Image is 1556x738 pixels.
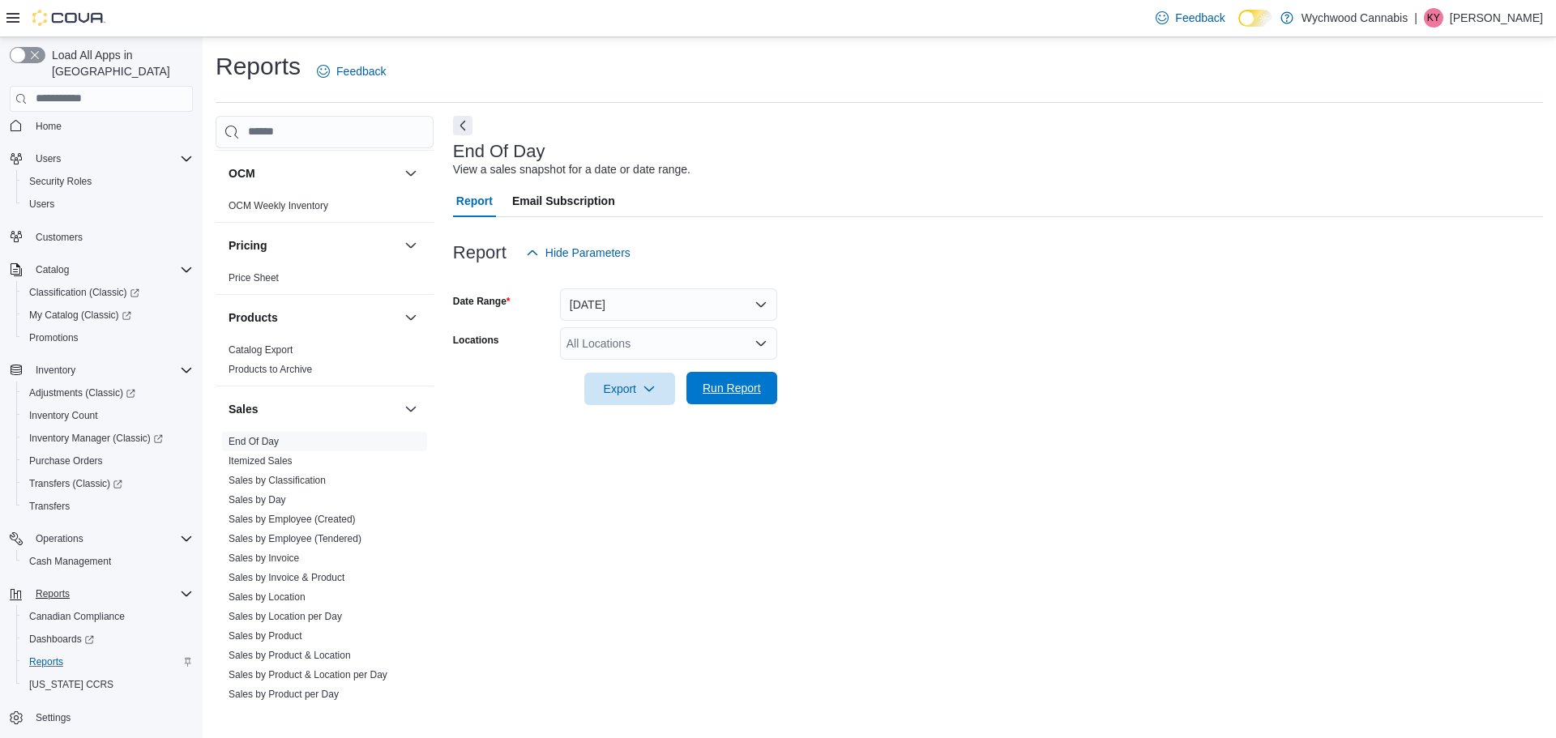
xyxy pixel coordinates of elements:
img: Cova [32,10,105,26]
button: Users [16,193,199,215]
div: View a sales snapshot for a date or date range. [453,161,690,178]
span: Sales by Day [229,493,286,506]
span: Transfers [29,500,70,513]
span: Operations [29,529,193,548]
span: Cash Management [23,552,193,571]
a: Dashboards [23,629,100,649]
button: Purchase Orders [16,450,199,472]
p: [PERSON_NAME] [1450,8,1543,28]
a: Adjustments (Classic) [23,383,142,403]
div: Products [216,340,434,386]
span: Inventory [29,360,193,380]
a: Customers [29,228,89,247]
span: Reports [29,655,63,668]
button: Customers [3,225,199,249]
span: End Of Day [229,435,279,448]
a: OCM Weekly Inventory [229,200,328,211]
button: Products [229,309,398,326]
button: Users [29,149,67,169]
a: My Catalog (Classic) [16,304,199,326]
span: Catalog [29,260,193,279]
a: Transfers [23,497,76,516]
h3: Products [229,309,278,326]
button: Settings [3,706,199,729]
a: Catalog Export [229,344,293,356]
span: Inventory Manager (Classic) [29,432,163,445]
span: KY [1427,8,1440,28]
a: Adjustments (Classic) [16,382,199,404]
span: Sales by Employee (Created) [229,513,356,526]
span: Sales by Product per Day [229,688,339,701]
button: Catalog [29,260,75,279]
span: Users [29,198,54,211]
a: Reports [23,652,70,672]
a: Sales by Location per Day [229,611,342,622]
button: Reports [29,584,76,604]
a: Purchase Orders [23,451,109,471]
a: Sales by Product per Day [229,689,339,700]
span: [US_STATE] CCRS [29,678,113,691]
a: [US_STATE] CCRS [23,675,120,694]
span: Canadian Compliance [29,610,125,623]
button: Products [401,308,421,327]
a: Price Sheet [229,272,279,284]
span: Classification (Classic) [23,283,193,302]
a: Inventory Manager (Classic) [16,427,199,450]
a: Promotions [23,328,85,348]
span: Catalog [36,263,69,276]
a: Sales by Employee (Created) [229,514,356,525]
span: Settings [36,711,71,724]
a: End Of Day [229,436,279,447]
input: Dark Mode [1238,10,1272,27]
a: Feedback [310,55,392,87]
button: Reports [16,651,199,673]
span: Users [36,152,61,165]
p: Wychwood Cannabis [1302,8,1408,28]
span: Products to Archive [229,363,312,376]
span: Sales by Product & Location [229,649,351,662]
a: Sales by Location [229,591,306,603]
button: Inventory Count [16,404,199,427]
span: Feedback [1175,10,1225,26]
button: OCM [401,164,421,183]
button: Inventory [29,360,82,380]
button: Transfers [16,495,199,518]
span: My Catalog (Classic) [29,309,131,322]
div: Kristina Yin [1424,8,1443,28]
span: Hide Parameters [545,245,631,261]
span: Price Sheet [229,271,279,284]
button: Operations [29,529,90,548]
span: Itemized Sales [229,454,293,467]
span: Cash Management [29,555,111,568]
span: Sales by Classification [229,474,326,487]
span: Home [36,120,62,133]
span: Adjustments (Classic) [29,386,135,399]
a: Sales by Product & Location per Day [229,669,387,680]
span: Inventory [36,364,75,377]
label: Locations [453,334,499,347]
a: Users [23,194,61,214]
a: Settings [29,708,77,727]
a: Sales by Day [229,494,286,506]
a: Inventory Manager (Classic) [23,429,169,448]
span: Inventory Manager (Classic) [23,429,193,448]
span: Inventory Count [29,409,98,422]
span: Feedback [336,63,386,79]
span: Export [594,373,665,405]
button: Inventory [3,359,199,382]
a: Classification (Classic) [16,281,199,304]
a: Cash Management [23,552,118,571]
button: Home [3,114,199,138]
a: Sales by Invoice & Product [229,572,344,583]
span: Sales by Product & Location per Day [229,668,387,681]
button: Hide Parameters [519,237,637,269]
a: Feedback [1149,2,1231,34]
button: [DATE] [560,288,777,321]
span: Washington CCRS [23,675,193,694]
span: Sales by Invoice [229,552,299,565]
div: Sales [216,432,434,710]
button: Catalog [3,258,199,281]
button: Open list of options [754,337,767,350]
span: Users [23,194,193,214]
span: Inventory Count [23,406,193,425]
